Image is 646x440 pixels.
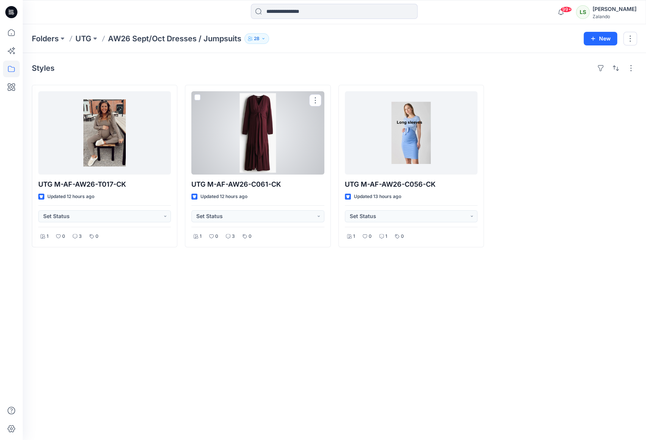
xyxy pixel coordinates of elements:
div: [PERSON_NAME] [593,5,637,14]
p: UTG M-AF-AW26-T017-CK [38,179,171,190]
p: 1 [353,232,355,240]
p: 1 [385,232,387,240]
a: UTG M-AF-AW26-C061-CK [191,91,324,175]
a: Folders [32,33,59,44]
p: 3 [79,232,82,240]
p: Updated 12 hours ago [200,193,247,201]
button: 28 [244,33,269,44]
p: AW26 Sept/Oct Dresses / Jumpsuits [108,33,241,44]
p: UTG M-AF-AW26-C056-CK [345,179,477,190]
p: 0 [62,232,65,240]
p: 28 [254,34,260,43]
span: 99+ [560,6,572,12]
p: 1 [47,232,48,240]
h4: Styles [32,64,55,73]
p: 0 [215,232,218,240]
p: 0 [95,232,99,240]
p: Updated 13 hours ago [354,193,401,201]
a: UTG M-AF-AW26-C056-CK [345,91,477,175]
a: UTG [75,33,91,44]
p: UTG M-AF-AW26-C061-CK [191,179,324,190]
p: 1 [200,232,202,240]
p: 0 [401,232,404,240]
div: Zalando [593,14,637,19]
a: UTG M-AF-AW26-T017-CK [38,91,171,175]
p: 0 [249,232,252,240]
p: 3 [232,232,235,240]
p: 0 [369,232,372,240]
p: Updated 12 hours ago [47,193,94,201]
div: LS [576,5,590,19]
button: New [583,32,617,45]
